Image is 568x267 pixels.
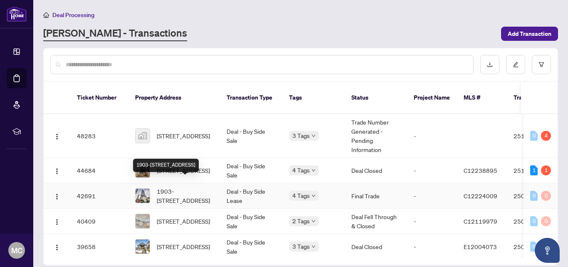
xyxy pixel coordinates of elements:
div: 1 [530,165,538,175]
td: 2508520 [507,234,565,260]
img: thumbnail-img [136,214,150,228]
button: Open asap [535,238,560,263]
span: C12238895 [464,167,497,174]
th: Tags [282,82,345,114]
td: Deal Closed [345,158,407,183]
td: - [407,234,457,260]
button: Logo [50,129,64,142]
div: 1 [541,165,551,175]
th: Transaction Type [220,82,282,114]
span: 1903-[STREET_ADDRESS] [157,187,213,205]
button: Logo [50,189,64,202]
td: 2512722 [507,114,565,158]
td: - [407,158,457,183]
button: Logo [50,240,64,253]
td: 48283 [70,114,128,158]
span: download [487,62,493,67]
td: - [407,209,457,234]
td: 2509142 [507,209,565,234]
th: Ticket Number [70,82,128,114]
td: Deal - Buy Side Sale [220,234,282,260]
span: home [43,12,49,18]
td: 2509915 [507,183,565,209]
span: 4 Tags [292,191,310,200]
span: [STREET_ADDRESS] [157,242,210,251]
img: Logo [54,168,60,175]
button: filter [532,55,551,74]
span: down [311,168,316,172]
span: C12119979 [464,217,497,225]
div: 4 [541,131,551,141]
img: Logo [54,133,60,140]
td: Deal - Buy Side Sale [220,209,282,234]
span: down [311,245,316,249]
td: Final Trade [345,183,407,209]
div: 0 [541,216,551,226]
span: filter [538,62,544,67]
div: 0 [530,131,538,141]
span: C12224009 [464,192,497,200]
img: Logo [54,193,60,200]
span: 3 Tags [292,242,310,251]
div: 0 [541,191,551,201]
span: Add Transaction [508,27,551,40]
button: Logo [50,164,64,177]
td: Deal Fell Through & Closed [345,209,407,234]
div: 0 [530,191,538,201]
td: 44684 [70,158,128,183]
td: Trade Number Generated - Pending Information [345,114,407,158]
td: Deal Closed [345,234,407,260]
span: down [311,219,316,223]
div: 1903-[STREET_ADDRESS] [133,159,199,172]
span: 2 Tags [292,216,310,226]
span: [STREET_ADDRESS] [157,217,210,226]
span: [STREET_ADDRESS] [157,131,210,140]
div: 0 [530,242,538,252]
td: 40409 [70,209,128,234]
a: [PERSON_NAME] - Transactions [43,26,187,41]
span: 4 Tags [292,165,310,175]
span: down [311,194,316,198]
button: Add Transaction [501,27,558,41]
td: - [407,114,457,158]
th: MLS # [457,82,507,114]
td: 42691 [70,183,128,209]
button: Logo [50,215,64,228]
span: Deal Processing [52,11,94,19]
button: edit [506,55,525,74]
td: 39658 [70,234,128,260]
img: Logo [54,219,60,225]
span: 3 Tags [292,131,310,140]
td: Deal - Buy Side Lease [220,183,282,209]
span: down [311,134,316,138]
td: Deal - Buy Side Sale [220,114,282,158]
span: E12004073 [464,243,497,250]
th: Status [345,82,407,114]
th: Trade Number [507,82,565,114]
img: logo [7,6,27,22]
img: thumbnail-img [136,240,150,254]
img: thumbnail-img [136,129,150,143]
span: edit [513,62,519,67]
td: 2511176 [507,158,565,183]
th: Project Name [407,82,457,114]
img: thumbnail-img [136,189,150,203]
button: download [480,55,499,74]
img: Logo [54,244,60,251]
span: MC [11,245,22,256]
td: Deal - Buy Side Sale [220,158,282,183]
th: Property Address [128,82,220,114]
div: 0 [530,216,538,226]
td: - [407,183,457,209]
